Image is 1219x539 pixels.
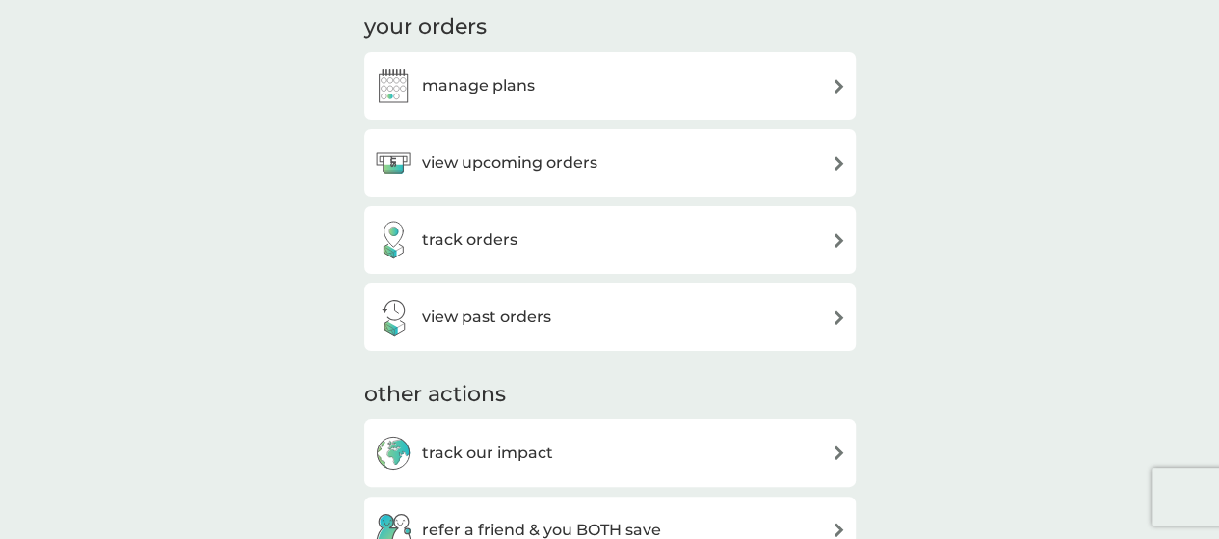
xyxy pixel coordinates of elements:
h3: view past orders [422,305,551,330]
h3: your orders [364,13,487,42]
img: arrow right [832,445,846,460]
h3: other actions [364,380,506,410]
img: arrow right [832,156,846,171]
img: arrow right [832,233,846,248]
img: arrow right [832,523,846,537]
h3: manage plans [422,73,535,98]
img: arrow right [832,310,846,325]
h3: view upcoming orders [422,150,597,175]
h3: track orders [422,228,517,253]
img: arrow right [832,79,846,94]
h3: track our impact [422,441,553,466]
